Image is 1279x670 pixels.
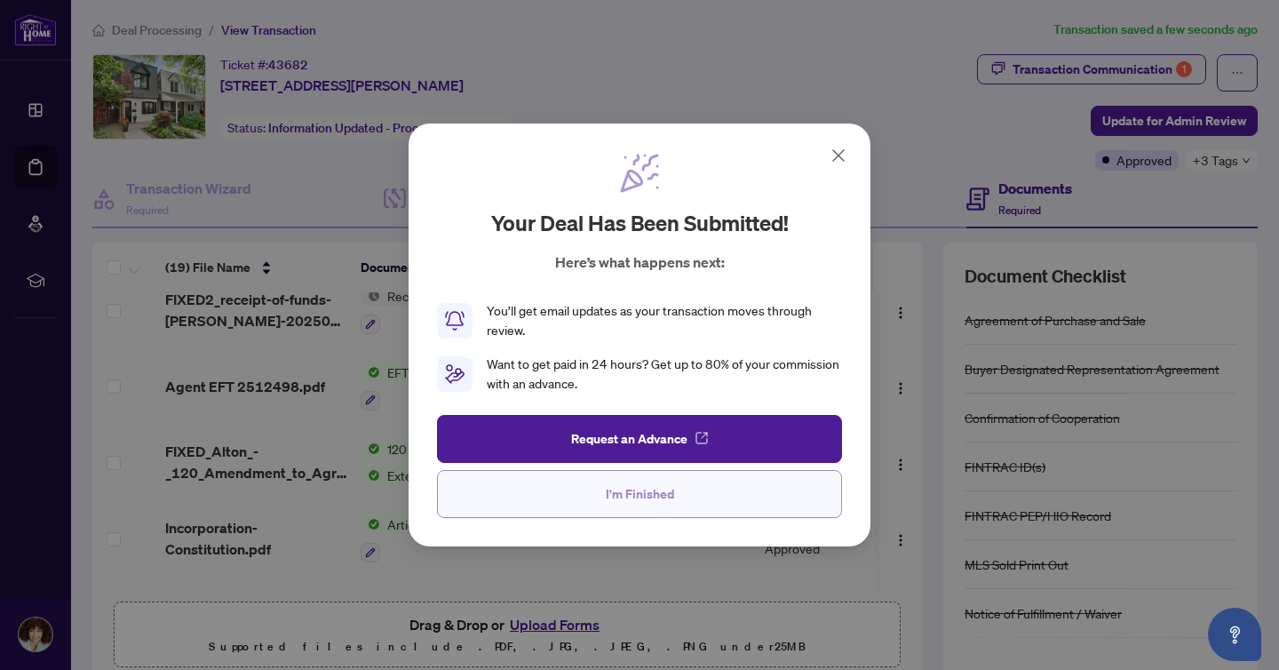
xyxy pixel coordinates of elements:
[606,480,674,508] span: I'm Finished
[491,209,789,237] h2: Your deal has been submitted!
[487,301,842,340] div: You’ll get email updates as your transaction moves through review.
[437,415,842,463] button: Request an Advance
[555,251,725,273] p: Here’s what happens next:
[571,425,687,453] span: Request an Advance
[1208,608,1261,661] button: Open asap
[487,355,842,394] div: Want to get paid in 24 hours? Get up to 80% of your commission with an advance.
[437,470,842,518] button: I'm Finished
